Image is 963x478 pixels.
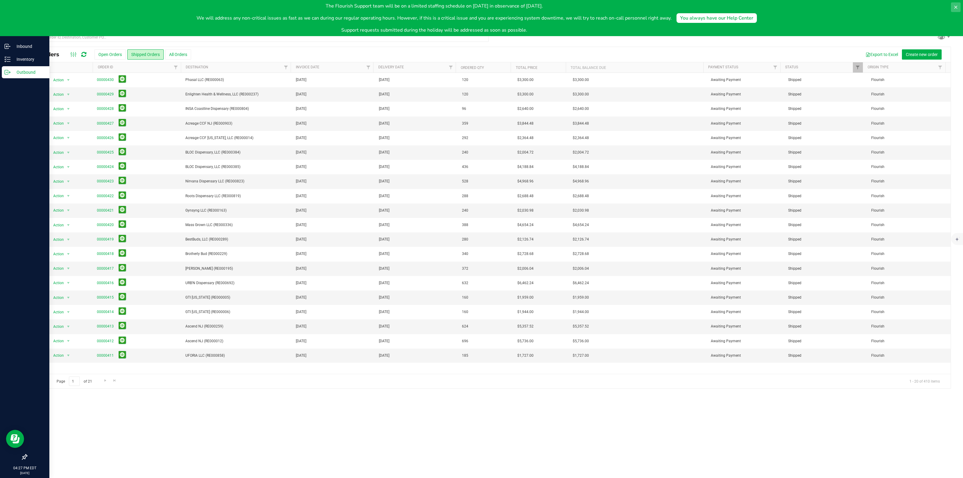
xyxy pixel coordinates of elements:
[871,280,947,286] span: Flourish
[296,208,306,213] span: [DATE]
[379,150,389,155] span: [DATE]
[127,49,164,60] button: Shipped Orders
[462,208,468,213] span: 240
[48,250,64,258] span: Action
[11,69,47,76] p: Outbound
[379,121,389,126] span: [DATE]
[517,295,534,300] span: $1,959.00
[788,150,864,155] span: Shipped
[517,266,534,272] span: $2,006.04
[64,90,72,99] span: select
[517,280,534,286] span: $6,462.24
[48,148,64,157] span: Action
[185,121,289,126] span: Acreage CCF NJ (RE000903)
[462,280,468,286] span: 632
[185,77,289,83] span: Phasal LLC (RE000063)
[573,324,589,329] span: $5,357.52
[680,14,753,22] div: You always have our Help Center
[64,148,72,157] span: select
[296,178,306,184] span: [DATE]
[573,208,589,213] span: $2,030.98
[788,164,864,170] span: Shipped
[48,192,64,200] span: Action
[573,178,589,184] span: $4,968.96
[462,237,468,242] span: 280
[379,295,389,300] span: [DATE]
[185,251,289,257] span: Brotherly Bud (RE000229)
[296,309,306,315] span: [DATE]
[379,222,389,228] span: [DATE]
[11,43,47,50] p: Inbound
[573,295,589,300] span: $1,959.00
[64,221,72,229] span: select
[185,237,289,242] span: BestBuds, LLC (RE000289)
[296,193,306,199] span: [DATE]
[379,106,389,112] span: [DATE]
[462,77,468,83] span: 120
[711,266,781,272] span: Awaiting Payment
[5,43,11,49] inline-svg: Inbound
[296,295,306,300] span: [DATE]
[64,279,72,287] span: select
[97,150,114,155] a: 00000425
[566,62,703,73] th: Total Balance Due
[708,65,738,69] a: Payment Status
[3,471,47,475] p: [DATE]
[517,222,534,228] span: $4,654.24
[296,106,306,112] span: [DATE]
[64,293,72,302] span: select
[573,338,589,344] span: $5,736.00
[871,208,947,213] span: Flourish
[185,178,289,184] span: Nirvana Dispensary LLC (RE000823)
[711,164,781,170] span: Awaiting Payment
[516,66,537,70] a: Total Price
[48,119,64,128] span: Action
[788,353,864,358] span: Shipped
[711,353,781,358] span: Awaiting Payment
[185,222,289,228] span: Mass Grown LLC (RE000336)
[788,193,864,199] span: Shipped
[64,235,72,244] span: select
[379,92,389,97] span: [DATE]
[185,266,289,272] span: [PERSON_NAME] (RE000195)
[296,77,306,83] span: [DATE]
[788,92,864,97] span: Shipped
[517,150,534,155] span: $2,004.72
[64,322,72,331] span: select
[711,295,781,300] span: Awaiting Payment
[573,222,589,228] span: $4,654.24
[871,353,947,358] span: Flourish
[5,69,11,75] inline-svg: Outbound
[711,208,781,213] span: Awaiting Payment
[64,264,72,273] span: select
[185,309,289,315] span: GTI [US_STATE] (RE000006)
[97,92,114,97] a: 00000429
[517,121,534,126] span: $3,844.48
[711,237,781,242] span: Awaiting Payment
[788,309,864,315] span: Shipped
[97,106,114,112] a: 00000428
[101,377,110,385] a: Go to the next page
[517,77,534,83] span: $3,300.00
[197,26,672,34] p: Support requests submitted during the holiday will be addressed as soon as possible.
[711,324,781,329] span: Awaiting Payment
[788,208,864,213] span: Shipped
[64,134,72,142] span: select
[871,150,947,155] span: Flourish
[871,135,947,141] span: Flourish
[935,62,945,73] a: Filter
[97,121,114,126] a: 00000427
[296,92,306,97] span: [DATE]
[197,2,672,10] p: The Flourish Support team will be on a limited staffing schedule on [DATE] in observance of [DATE].
[902,49,942,60] button: Create new order
[31,66,91,70] div: Actions
[573,280,589,286] span: $6,462.24
[788,324,864,329] span: Shipped
[788,106,864,112] span: Shipped
[48,163,64,171] span: Action
[517,208,534,213] span: $2,030.98
[711,92,781,97] span: Awaiting Payment
[788,178,864,184] span: Shipped
[871,251,947,257] span: Flourish
[64,177,72,186] span: select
